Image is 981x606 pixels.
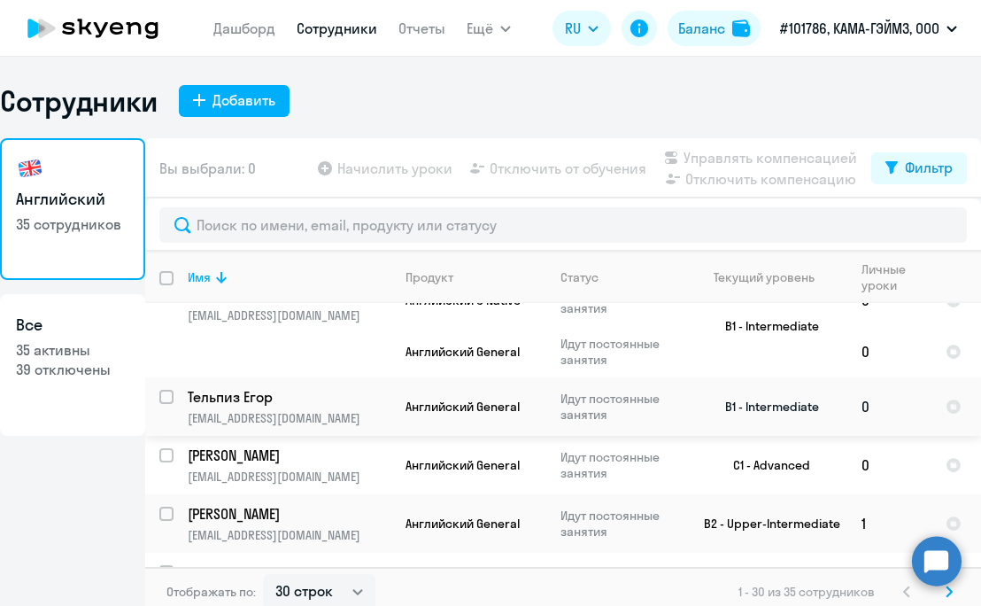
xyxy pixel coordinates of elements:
[188,307,390,323] p: [EMAIL_ADDRESS][DOMAIN_NAME]
[923,436,931,494] td: 6
[406,516,520,532] span: Английский General
[179,85,290,117] button: Добавить
[16,314,129,337] h3: Все
[188,387,388,407] p: Тельпиз Егор
[923,326,931,377] td: 4
[188,563,390,582] a: [PERSON_NAME]
[560,269,599,285] div: Статус
[406,457,520,473] span: Английский General
[406,269,453,285] div: Продукт
[188,410,390,426] p: [EMAIL_ADDRESS][DOMAIN_NAME]
[847,436,923,494] td: 0
[668,11,761,46] button: Балансbalance
[923,494,931,553] td: 8
[16,214,129,234] p: 35 сотрудников
[565,18,581,39] span: RU
[188,563,388,582] p: [PERSON_NAME]
[738,584,875,600] span: 1 - 30 из 35 сотрудников
[714,269,815,285] div: Текущий уровень
[683,275,847,377] td: B1 - Intermediate
[212,89,275,111] div: Добавить
[683,377,847,436] td: B1 - Intermediate
[683,436,847,494] td: C1 - Advanced
[780,18,939,39] p: #101786, КАМА-ГЭЙМЗ, ООО
[188,504,390,524] a: [PERSON_NAME]
[678,18,725,39] div: Баланс
[560,336,682,368] p: Идут постоянные занятия
[159,158,256,179] span: Вы выбрали: 0
[905,157,953,178] div: Фильтр
[560,449,682,481] p: Идут постоянные занятия
[166,584,256,600] span: Отображать по:
[398,19,445,37] a: Отчеты
[732,19,750,37] img: balance
[771,7,966,50] button: #101786, КАМА-ГЭЙМЗ, ООО
[683,494,847,553] td: B2 - Upper-Intermediate
[188,269,211,285] div: Имя
[847,377,923,436] td: 0
[697,269,846,285] div: Текущий уровень
[16,154,44,183] img: english
[16,340,129,360] p: 35 активны
[159,207,967,243] input: Поиск по имени, email, продукту или статусу
[16,188,129,211] h3: Английский
[188,527,390,543] p: [EMAIL_ADDRESS][DOMAIN_NAME]
[552,11,611,46] button: RU
[188,269,390,285] div: Имя
[213,19,275,37] a: Дашборд
[560,508,682,540] p: Идут постоянные занятия
[861,261,923,293] div: Личные уроки
[467,11,511,46] button: Ещё
[188,446,390,465] a: [PERSON_NAME]
[406,344,520,360] span: Английский General
[560,391,682,423] p: Идут постоянные занятия
[297,19,377,37] a: Сотрудники
[188,469,390,485] p: [EMAIL_ADDRESS][DOMAIN_NAME]
[467,18,493,39] span: Ещё
[871,152,967,184] button: Фильтр
[560,566,682,598] p: Обучение остановлено
[847,326,923,377] td: 0
[188,504,388,524] p: [PERSON_NAME]
[188,387,390,407] a: Тельпиз Егор
[923,377,931,436] td: 13
[847,494,923,553] td: 1
[188,446,388,465] p: [PERSON_NAME]
[16,360,129,379] p: 39 отключены
[406,399,520,415] span: Английский General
